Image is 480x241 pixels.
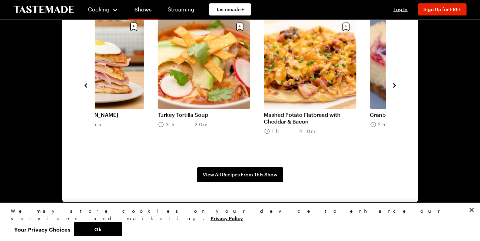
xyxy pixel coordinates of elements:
[423,6,461,12] span: Sign Up for FREE
[88,1,118,18] button: Cooking
[83,81,89,89] button: navigate to previous item
[128,1,158,20] a: Shows
[52,111,144,118] a: Struggle [PERSON_NAME]
[11,207,463,236] div: Privacy
[13,6,74,13] a: To Tastemade Home Page
[203,171,277,178] span: View All Recipes From This Show
[264,111,356,125] a: Mashed Potato Flatbread with Cheddar & Bacon
[387,6,414,13] button: Log In
[74,222,122,236] button: Ok
[11,207,463,222] div: We may store cookies on your device to enhance our services and marketing.
[52,16,158,154] div: 4 / 8
[233,20,246,33] button: Save recipe
[11,222,74,236] button: Your Privacy Choices
[370,111,462,118] a: Cranberry Swirl Cheescake Bars
[211,215,243,221] a: More information about your privacy, opens in a new tab
[158,111,250,118] a: Turkey Tortilla Soup
[197,167,283,182] a: View All Recipes From This Show
[464,203,479,217] button: Close
[370,16,476,154] div: 7 / 8
[158,16,264,154] div: 5 / 8
[127,20,140,33] button: Save recipe
[340,20,352,33] button: Save recipe
[418,3,467,15] button: Sign Up for FREE
[391,81,398,89] button: navigate to next item
[264,16,370,154] div: 6 / 8
[393,6,408,12] span: Log In
[209,3,251,15] a: Tastemade +
[88,6,109,12] span: Cooking
[216,6,244,13] span: Tastemade +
